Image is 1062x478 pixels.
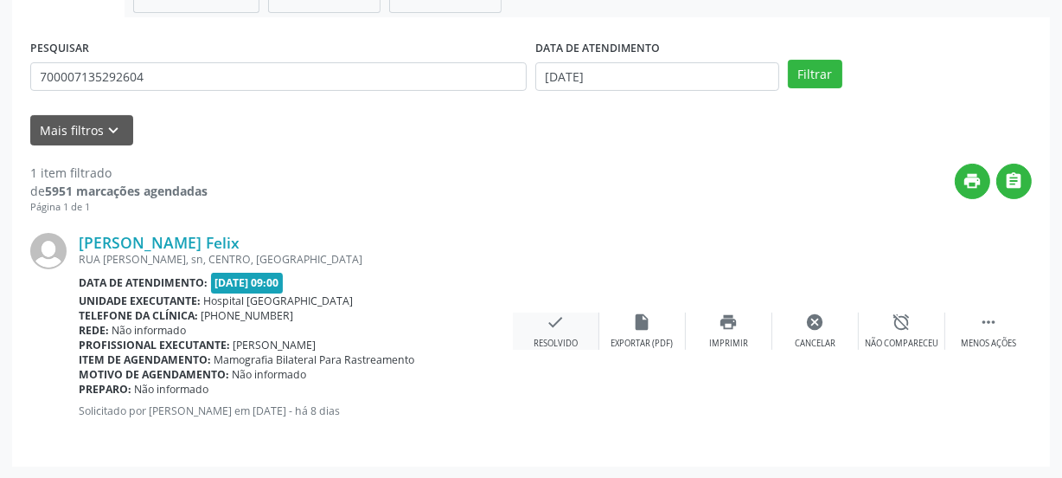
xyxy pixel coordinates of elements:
[79,338,230,352] b: Profissional executante:
[79,308,198,323] b: Telefone da clínica:
[79,233,240,252] a: [PERSON_NAME] Felix
[79,352,211,367] b: Item de agendamento:
[961,338,1016,350] div: Menos ações
[202,308,294,323] span: [PHONE_NUMBER]
[45,183,208,199] strong: 5951 marcações agendadas
[535,62,779,92] input: Selecione um intervalo
[865,338,938,350] div: Não compareceu
[135,382,209,397] span: Não informado
[30,233,67,269] img: img
[795,338,835,350] div: Cancelar
[979,313,998,332] i: 
[30,115,133,145] button: Mais filtroskeyboard_arrow_down
[547,313,566,332] i: check
[30,200,208,215] div: Página 1 de 1
[214,352,415,367] span: Mamografia Bilateral Para Rastreamento
[30,182,208,200] div: de
[79,275,208,290] b: Data de atendimento:
[105,121,124,140] i: keyboard_arrow_down
[534,338,578,350] div: Resolvido
[892,313,912,332] i: alarm_off
[806,313,825,332] i: cancel
[788,60,842,89] button: Filtrar
[30,36,89,62] label: PESQUISAR
[234,338,317,352] span: [PERSON_NAME]
[112,323,187,338] span: Não informado
[79,294,201,308] b: Unidade executante:
[535,36,660,62] label: DATA DE ATENDIMENTO
[79,367,229,382] b: Motivo de agendamento:
[79,382,131,397] b: Preparo:
[204,294,354,308] span: Hospital [GEOGRAPHIC_DATA]
[30,62,527,92] input: Nome, CNS
[963,171,982,191] i: print
[79,252,513,267] div: RUA [PERSON_NAME], sn, CENTRO, [GEOGRAPHIC_DATA]
[955,164,990,199] button: print
[720,313,739,332] i: print
[79,404,513,418] p: Solicitado por [PERSON_NAME] em [DATE] - há 8 dias
[233,367,307,382] span: Não informado
[996,164,1032,199] button: 
[1005,171,1024,191] i: 
[79,323,109,338] b: Rede:
[30,164,208,182] div: 1 item filtrado
[633,313,652,332] i: insert_drive_file
[709,338,748,350] div: Imprimir
[611,338,674,350] div: Exportar (PDF)
[211,273,284,293] span: [DATE] 09:00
